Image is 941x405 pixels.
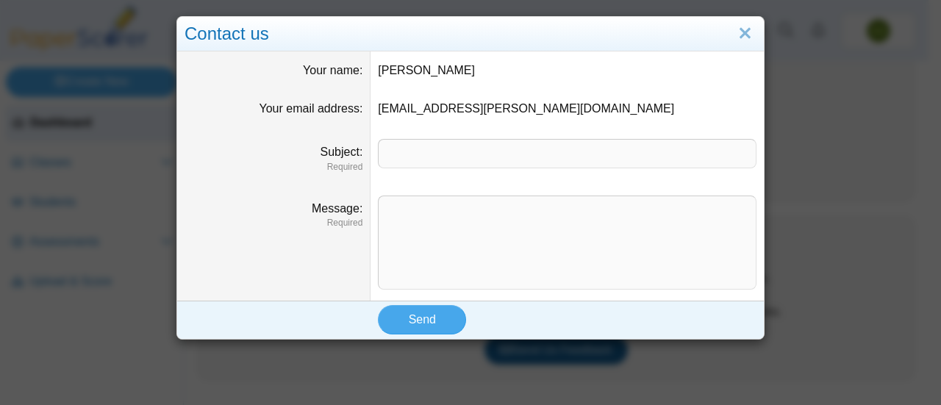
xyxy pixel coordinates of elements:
[371,51,764,90] dd: [PERSON_NAME]
[260,102,363,115] label: Your email address
[312,202,362,215] label: Message
[185,217,362,229] dfn: Required
[734,21,756,46] a: Close
[321,146,363,158] label: Subject
[177,17,764,51] div: Contact us
[409,313,436,326] span: Send
[185,161,362,173] dfn: Required
[378,305,466,334] button: Send
[371,90,764,128] dd: [EMAIL_ADDRESS][PERSON_NAME][DOMAIN_NAME]
[303,64,362,76] label: Your name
